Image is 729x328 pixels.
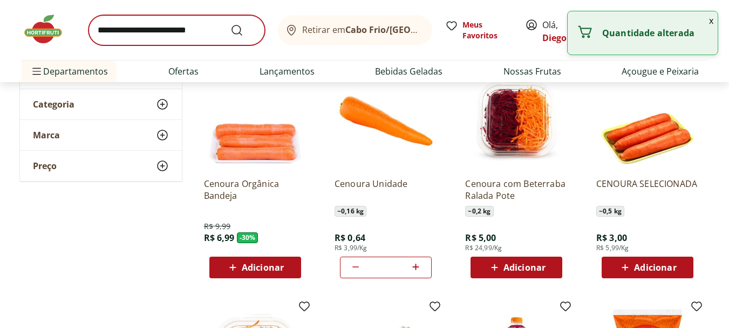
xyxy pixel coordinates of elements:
a: Diego [542,32,567,44]
button: Adicionar [471,257,562,278]
span: Meus Favoritos [462,19,512,41]
span: R$ 3,00 [596,232,627,244]
span: - 30 % [237,232,258,243]
img: Cenoura com Beterraba Ralada Pote [465,66,568,169]
span: Adicionar [634,263,676,272]
span: R$ 6,99 [204,232,235,244]
span: Olá, [542,18,590,44]
a: Ofertas [168,65,199,78]
button: Submit Search [230,24,256,37]
a: Açougue e Peixaria [622,65,699,78]
span: R$ 9,99 [204,221,231,232]
button: Marca [20,120,182,150]
span: ~ 0,2 kg [465,206,493,217]
img: Cenoura Orgânica Bandeja [204,66,306,169]
a: Lançamentos [260,65,315,78]
p: Quantidade alterada [602,28,709,38]
button: Retirar emCabo Frio/[GEOGRAPHIC_DATA] [278,15,432,45]
span: R$ 3,99/Kg [335,244,367,252]
span: Adicionar [242,263,284,272]
span: ~ 0,5 kg [596,206,624,217]
button: Menu [30,58,43,84]
span: ~ 0,16 kg [335,206,366,217]
a: CENOURA SELECIONADA [596,178,699,202]
span: R$ 5,99/Kg [596,244,629,252]
img: Hortifruti [22,13,76,45]
a: Nossas Frutas [503,65,561,78]
button: Adicionar [602,257,693,278]
span: R$ 0,64 [335,232,365,244]
img: CENOURA SELECIONADA [596,66,699,169]
span: Categoria [33,99,74,110]
a: Bebidas Geladas [375,65,442,78]
button: Categoria [20,89,182,119]
a: Cenoura Orgânica Bandeja [204,178,306,202]
img: Cenoura Unidade [335,66,437,169]
span: Departamentos [30,58,108,84]
b: Cabo Frio/[GEOGRAPHIC_DATA] [345,24,479,36]
span: Marca [33,130,60,140]
a: Cenoura Unidade [335,178,437,202]
a: Meus Favoritos [445,19,512,41]
button: Fechar notificação [705,11,718,30]
span: R$ 5,00 [465,232,496,244]
button: Preço [20,151,182,181]
span: Retirar em [302,25,421,35]
span: R$ 24,99/Kg [465,244,502,252]
a: Cenoura com Beterraba Ralada Pote [465,178,568,202]
span: Preço [33,160,57,171]
input: search [88,15,265,45]
span: Adicionar [503,263,546,272]
button: Adicionar [209,257,301,278]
